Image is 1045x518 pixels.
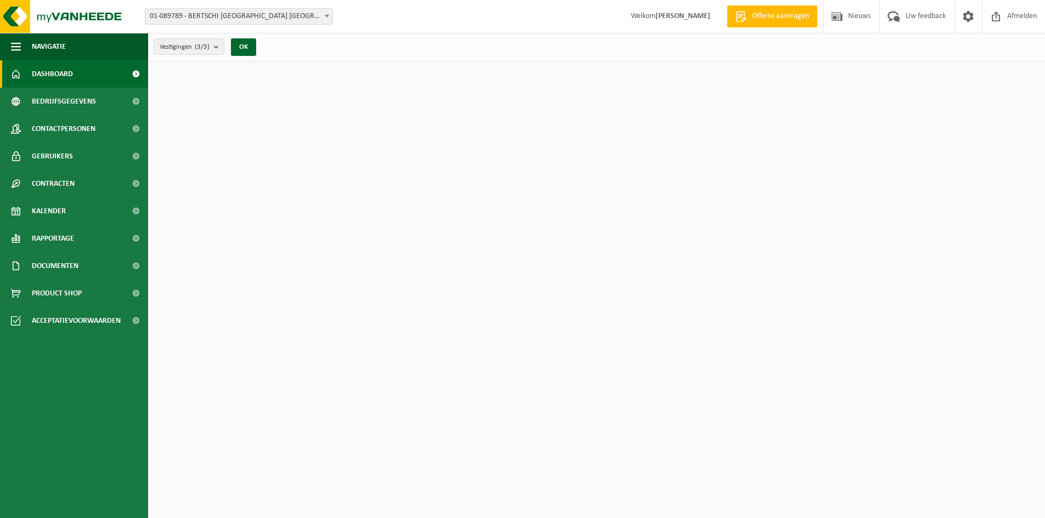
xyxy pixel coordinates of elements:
span: Kalender [32,197,66,225]
a: Offerte aanvragen [727,5,817,27]
span: Contracten [32,170,75,197]
span: Offerte aanvragen [749,11,812,22]
span: Product Shop [32,280,82,307]
span: Vestigingen [160,39,210,55]
button: OK [231,38,256,56]
span: Gebruikers [32,143,73,170]
span: Bedrijfsgegevens [32,88,96,115]
span: 01-089789 - BERTSCHI BELGIUM NV - ANTWERPEN [145,8,333,25]
span: Acceptatievoorwaarden [32,307,121,334]
span: Dashboard [32,60,73,88]
button: Vestigingen(3/3) [154,38,224,55]
span: Navigatie [32,33,66,60]
span: Contactpersonen [32,115,95,143]
span: Rapportage [32,225,74,252]
strong: [PERSON_NAME] [656,12,710,20]
span: Documenten [32,252,78,280]
span: 01-089789 - BERTSCHI BELGIUM NV - ANTWERPEN [145,9,332,24]
count: (3/3) [195,43,210,50]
